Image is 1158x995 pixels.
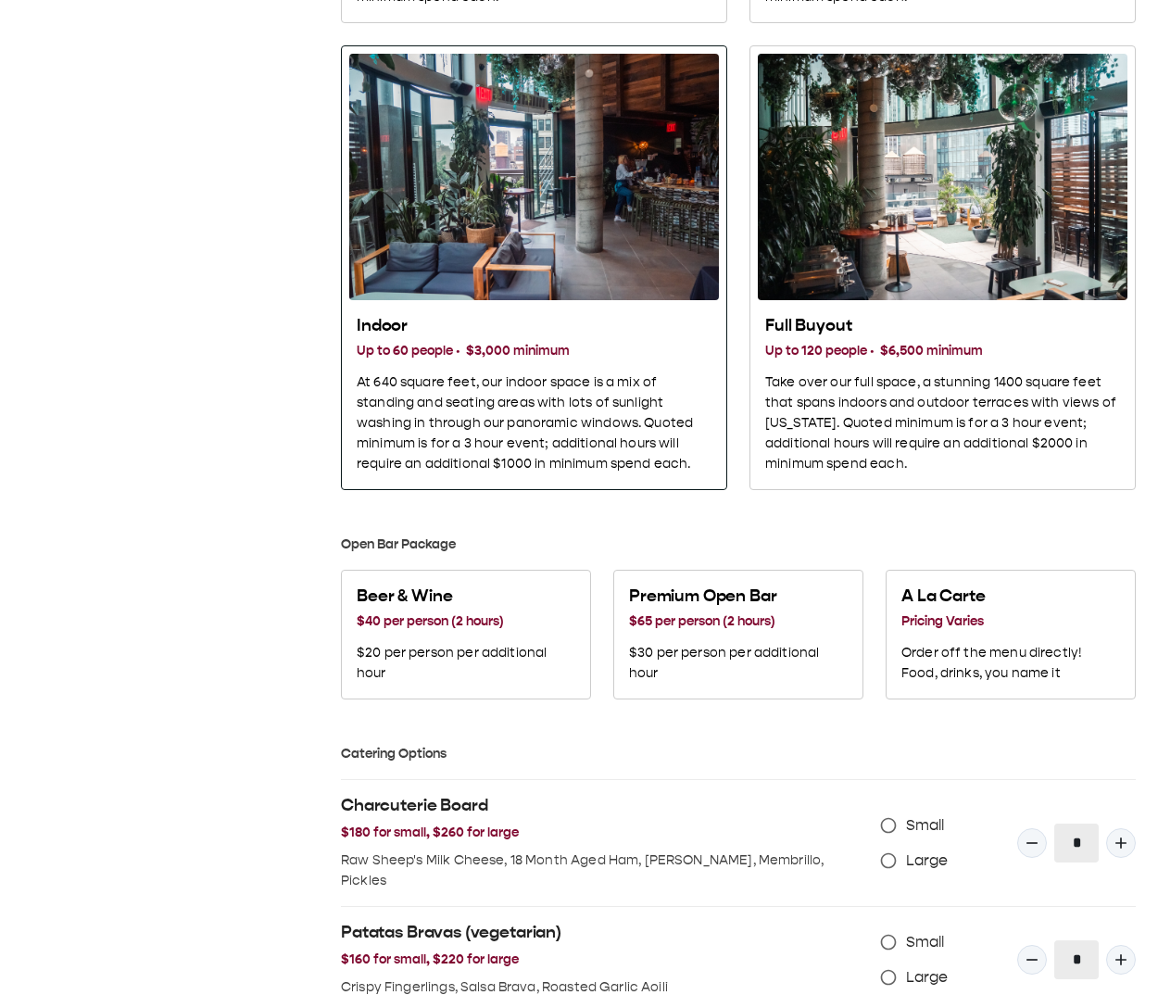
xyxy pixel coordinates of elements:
p: Take over our full space, a stunning 1400 square feet that spans indoors and outdoor terraces wit... [765,372,1120,474]
span: Large [906,850,949,872]
h2: A La Carte [901,586,1120,608]
span: Large [906,966,949,989]
span: Small [906,814,945,837]
h3: $65 per person (2 hours) [629,611,848,632]
h2: Full Buyout [765,315,1120,337]
button: Premium Open Bar [613,570,863,699]
button: Full Buyout [749,45,1136,490]
h3: Up to 120 people · $6,500 minimum [765,341,1120,361]
p: $20 per person per additional hour [357,643,575,684]
h3: $40 per person (2 hours) [357,611,575,632]
button: A La Carte [886,570,1136,699]
span: Small [906,931,945,953]
h3: $160 for small, $220 for large [341,950,866,970]
button: Indoor [341,45,727,490]
h2: Premium Open Bar [629,586,848,608]
h3: $180 for small, $260 for large [341,823,866,843]
div: Quantity Input [1017,808,1136,878]
h2: Patatas Bravas (vegetarian) [341,922,866,944]
div: Quantity Input [1017,925,1136,995]
p: Raw Sheep's Milk Cheese, 18 Month Aged Ham, [PERSON_NAME], Membrillo, Pickles [341,850,866,891]
p: At 640 square feet, our indoor space is a mix of standing and seating areas with lots of sunlight... [357,372,711,474]
h2: Indoor [357,315,711,337]
h3: Open Bar Package [341,535,1136,555]
h2: Beer & Wine [357,586,575,608]
h3: Up to 60 people · $3,000 minimum [357,341,711,361]
div: Select one [341,570,1136,699]
button: Beer & Wine [341,570,591,699]
h3: Catering Options [341,744,1136,764]
p: Order off the menu directly! Food, drinks, you name it [901,643,1120,684]
h3: Pricing Varies [901,611,1120,632]
h2: Charcuterie Board [341,795,866,817]
p: $30 per person per additional hour [629,643,848,684]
